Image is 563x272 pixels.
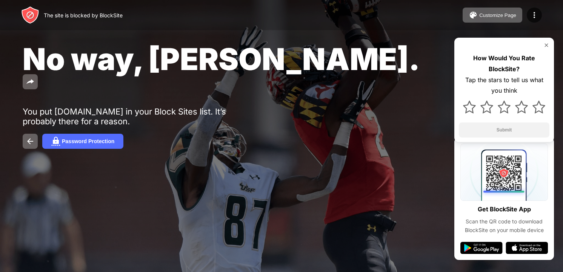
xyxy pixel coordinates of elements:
img: star.svg [498,101,511,113]
div: Customize Page [479,12,516,18]
img: star.svg [532,101,545,113]
img: password.svg [51,137,60,146]
img: pallet.svg [469,11,478,20]
img: menu-icon.svg [530,11,539,20]
img: share.svg [26,77,35,86]
button: Customize Page [463,8,522,23]
div: Password Protection [62,138,114,144]
div: Scan the QR code to download BlockSite on your mobile device [460,217,548,234]
img: back.svg [26,137,35,146]
div: Get BlockSite App [478,204,531,215]
img: google-play.svg [460,242,503,254]
div: You put [DOMAIN_NAME] in your Block Sites list. It’s probably there for a reason. [23,107,256,126]
div: Tap the stars to tell us what you think [459,75,549,96]
button: Submit [459,122,549,138]
img: star.svg [480,101,493,113]
img: rate-us-close.svg [543,42,549,48]
img: star.svg [463,101,476,113]
span: No way, [PERSON_NAME]. [23,41,420,77]
img: star.svg [515,101,528,113]
img: app-store.svg [506,242,548,254]
img: header-logo.svg [21,6,39,24]
div: How Would You Rate BlockSite? [459,53,549,75]
div: The site is blocked by BlockSite [44,12,123,18]
button: Password Protection [42,134,123,149]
